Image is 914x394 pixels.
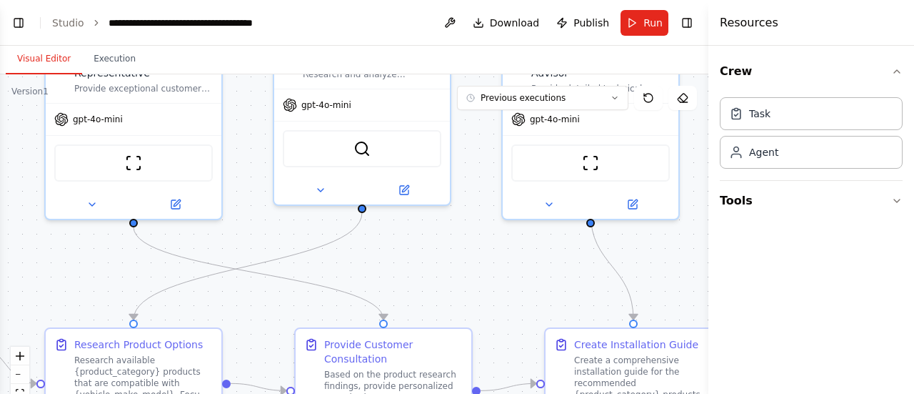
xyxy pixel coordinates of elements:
nav: breadcrumb [52,16,269,30]
div: Create Installation Guide [574,338,698,352]
span: gpt-4o-mini [530,114,580,125]
img: SerperDevTool [353,140,371,157]
div: Task [749,107,770,121]
h4: Resources [720,14,778,31]
div: Crew [720,92,903,180]
span: Download [490,16,540,30]
div: Version 1 [11,86,49,97]
button: Download [467,10,546,36]
g: Edge from 3fb1b060-18e7-4f86-b61c-6573deadcf89 to 0aac43ff-be9d-457f-a84d-538b646dede8 [583,212,641,320]
img: ScrapeWebsiteTool [582,154,599,172]
g: Edge from bd40702c-6384-4926-82d6-ed6aede9a7cd to 5e11c551-d87f-46b7-9cfd-7b2060a999c3 [126,227,391,320]
button: Publish [551,10,615,36]
g: Edge from d5f1a8d3-030e-44e7-bbad-94d82cd96b6b to bc845e6d-cc25-484b-8360-d0a075b78d08 [126,212,369,320]
button: Open in side panel [135,196,216,213]
span: Run [643,16,663,30]
div: Technical Installation AdvisorProvide detailed technical installation guidance and compatibility ... [501,41,680,220]
button: Hide right sidebar [677,13,697,33]
button: Visual Editor [6,44,82,74]
button: Crew [720,51,903,92]
button: Run [621,10,668,36]
button: Open in side panel [592,196,673,213]
span: Publish [573,16,609,30]
div: Research and analyze automotive performance products for {product_category} compatible with {vehi... [303,69,441,80]
div: Provide detailed technical installation guidance and compatibility advice for {product_category} ... [531,83,670,94]
img: ScrapeWebsiteTool [125,154,142,172]
div: Customer Service RepresentativeProvide exceptional customer service for {customer_name} inquiries... [44,41,223,220]
button: zoom out [11,365,29,384]
span: gpt-4o-mini [73,114,123,125]
div: Agent [749,145,778,159]
div: Provide exceptional customer service for {customer_name} inquiries about automotive performance p... [74,83,213,94]
div: Research and analyze automotive performance products for {product_category} compatible with {vehi... [273,41,451,206]
span: Previous executions [481,92,566,104]
button: zoom in [11,347,29,365]
button: Execution [82,44,147,74]
button: Show left sidebar [9,13,29,33]
div: Provide Customer Consultation [324,338,463,366]
div: Research Product Options [74,338,203,352]
a: Studio [52,17,84,29]
button: Open in side panel [363,182,444,199]
button: Previous executions [457,86,628,110]
button: Tools [720,181,903,221]
span: gpt-4o-mini [301,99,351,111]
